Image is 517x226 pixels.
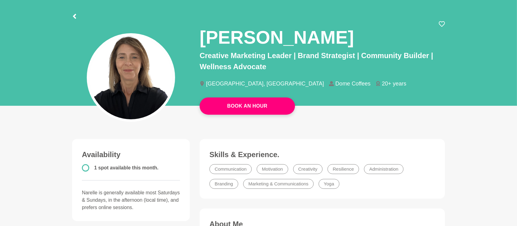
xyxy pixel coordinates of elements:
[94,165,159,170] span: 1 spot available this month.
[376,81,412,86] li: 20+ years
[200,81,329,86] li: [GEOGRAPHIC_DATA], [GEOGRAPHIC_DATA]
[200,97,295,115] a: Book An Hour
[200,26,354,49] h1: [PERSON_NAME]
[82,150,180,159] h3: Availability
[82,189,180,211] p: Narelle is generally available most Saturdays & Sundays, in the afternoon (local time), and prefe...
[209,150,435,159] h3: Skills & Experience.
[329,81,376,86] li: Dome Coffees
[200,50,445,72] p: Creative Marketing Leader | Brand Strategist | Community Builder | Wellness Advocate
